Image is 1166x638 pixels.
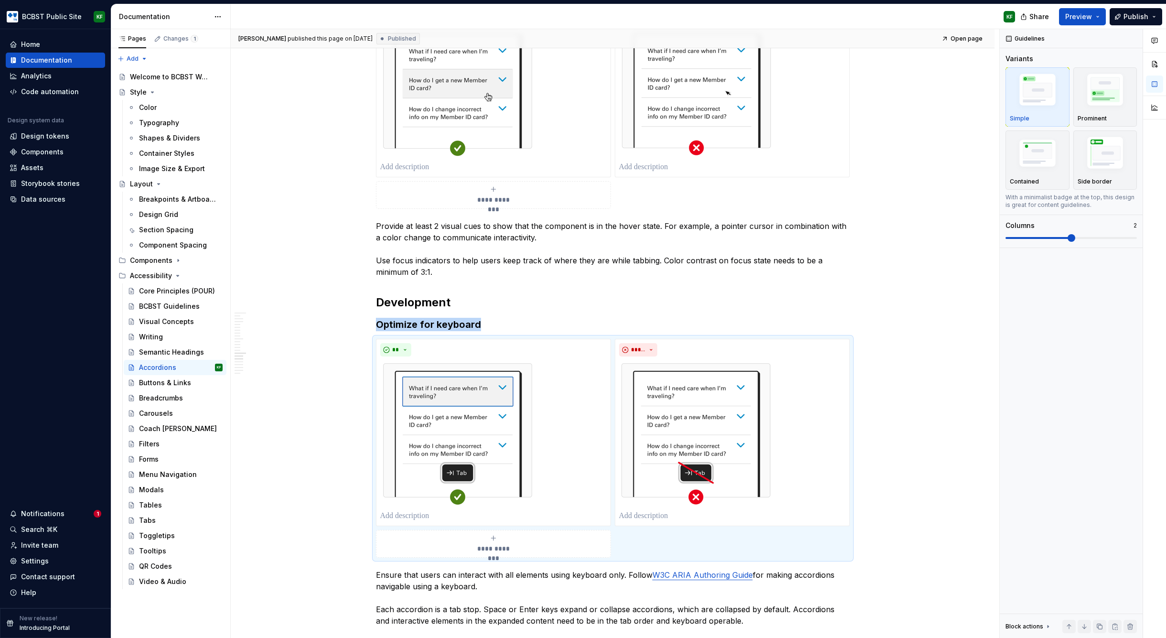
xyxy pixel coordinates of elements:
span: Published [388,35,416,43]
a: Section Spacing [124,222,226,238]
div: Video & Audio [139,577,186,586]
div: Assets [21,163,43,173]
div: Invite team [21,541,58,550]
div: Typography [139,118,179,128]
div: Storybook stories [21,179,80,188]
span: Share [1029,12,1049,22]
a: Design Grid [124,207,226,222]
div: Carousels [139,409,173,418]
div: Welcome to BCBST Web [130,72,209,82]
p: Introducing Portal [20,624,70,632]
a: Invite team [6,538,105,553]
a: Documentation [6,53,105,68]
div: Settings [21,556,49,566]
a: Typography [124,115,226,130]
a: Video & Audio [124,574,226,589]
div: Design system data [8,117,64,124]
a: Welcome to BCBST Web [115,69,226,85]
a: Image Size & Export [124,161,226,176]
img: b44e7a6b-69a5-43df-ae42-963d7259159b.png [7,11,18,22]
div: Buttons & Links [139,378,191,388]
button: Preview [1059,8,1106,25]
div: KF [96,13,103,21]
div: Image Size & Export [139,164,205,173]
div: Layout [130,179,153,189]
a: Semantic Headings [124,345,226,360]
div: Breadcrumbs [139,393,183,403]
p: Ensure that users can interact with all elements using keyboard only. Follow for making accordion... [376,569,850,627]
div: Style [130,87,147,97]
div: Accordions [139,363,176,372]
div: Component Spacing [139,240,207,250]
button: Notifications1 [6,506,105,521]
a: Tables [124,497,226,513]
a: Code automation [6,84,105,99]
p: Provide at least 2 visual cues to show that the component is in the hover state. For example, a p... [376,220,850,278]
img: placeholder [1078,71,1133,112]
div: Core Principles (POUR) [139,286,215,296]
button: Publish [1110,8,1162,25]
a: Core Principles (POUR) [124,283,226,299]
a: Shapes & Dividers [124,130,226,146]
a: Tooltips [124,543,226,559]
a: BCBST Guidelines [124,299,226,314]
div: Shapes & Dividers [139,133,200,143]
img: 50f2e052-3afe-4052-a198-8ba6cb84b17d.png [619,23,773,158]
a: Visual Concepts [124,314,226,329]
a: AccordionsKF [124,360,226,375]
div: Changes [163,35,198,43]
button: Add [115,52,150,65]
a: Breadcrumbs [124,390,226,406]
img: placeholder [1010,71,1065,112]
p: 2 [1134,222,1137,229]
button: Search ⌘K [6,522,105,537]
button: placeholderSide border [1073,130,1137,190]
div: Toggletips [139,531,175,541]
p: Prominent [1078,115,1107,122]
a: Color [124,100,226,115]
a: Coach [PERSON_NAME] [124,421,226,436]
img: aab19df0-68ca-4098-a616-bee92d8664ce.png [380,23,535,158]
div: Notifications [21,509,64,519]
a: Design tokens [6,129,105,144]
div: KF [217,363,221,372]
div: Variants [1006,54,1033,64]
div: Coach [PERSON_NAME] [139,424,217,433]
div: Documentation [119,12,209,22]
div: Components [115,253,226,268]
a: Home [6,37,105,52]
div: Tabs [139,516,156,525]
img: 7173bb9e-3e5d-4b99-8928-ff98d1e83ce3.png [380,360,535,507]
div: Search ⌘K [21,525,57,534]
div: Block actions [1006,620,1052,633]
span: [PERSON_NAME] [238,35,286,43]
span: 1 [191,35,198,43]
div: Breakpoints & Artboards [139,195,218,204]
div: QR Codes [139,562,172,571]
span: Publish [1123,12,1148,22]
a: Settings [6,553,105,569]
span: Add [127,55,139,63]
button: Contact support [6,569,105,584]
div: BCBST Public Site [22,12,82,22]
div: Help [21,588,36,597]
div: Tooltips [139,546,166,556]
a: Container Styles [124,146,226,161]
div: BCBST Guidelines [139,302,200,311]
div: Design Grid [139,210,178,219]
div: Container Styles [139,149,194,158]
div: Analytics [21,71,52,81]
a: W3C ARIA Authoring Guide [653,570,753,580]
strong: Optimize for keyboard [376,319,481,330]
a: Tabs [124,513,226,528]
div: Components [130,256,172,265]
a: Component Spacing [124,238,226,253]
button: placeholderContained [1006,130,1070,190]
a: Filters [124,436,226,452]
div: With a minimalist badge at the top, this design is great for content guidelines. [1006,194,1137,209]
div: Tables [139,500,162,510]
div: KF [1006,13,1013,21]
div: Menu Navigation [139,470,197,479]
div: Design tokens [21,131,69,141]
div: Block actions [1006,623,1043,630]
